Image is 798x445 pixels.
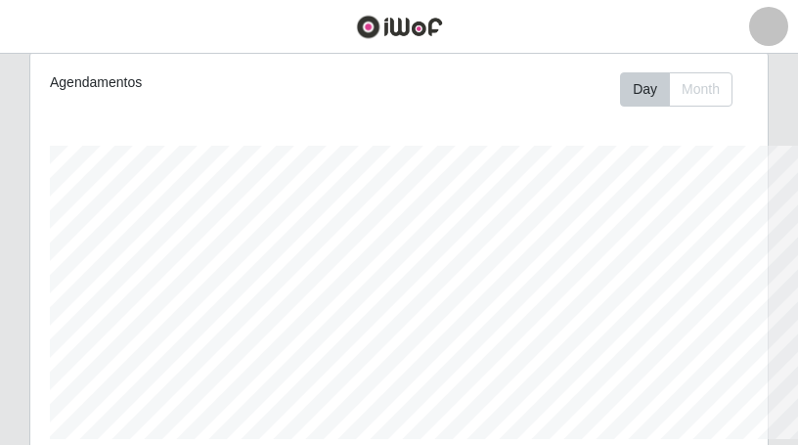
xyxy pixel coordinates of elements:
button: Day [620,72,670,107]
img: CoreUI Logo [356,15,443,39]
div: Agendamentos [50,72,324,93]
div: Toolbar with button groups [620,72,748,107]
button: Month [669,72,732,107]
div: First group [620,72,732,107]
